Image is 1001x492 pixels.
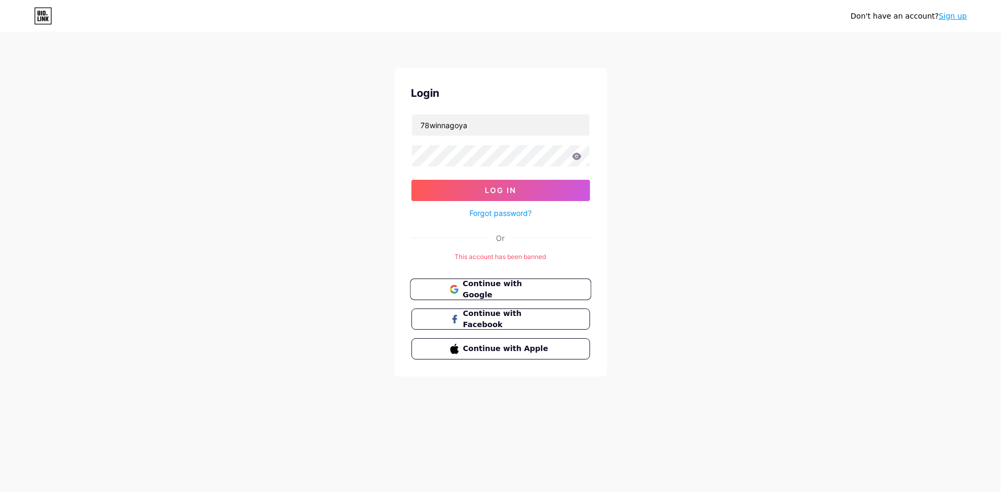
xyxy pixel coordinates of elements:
[412,114,590,136] input: Username
[411,252,590,262] div: This account has been banned
[411,338,590,360] button: Continue with Apple
[411,308,590,330] button: Continue with Facebook
[463,308,551,330] span: Continue with Facebook
[939,12,967,20] a: Sign up
[411,85,590,101] div: Login
[497,232,505,244] div: Or
[485,186,516,195] span: Log In
[411,279,590,300] a: Continue with Google
[469,207,532,219] a: Forgot password?
[463,343,551,354] span: Continue with Apple
[411,180,590,201] button: Log In
[851,11,967,22] div: Don't have an account?
[410,279,591,301] button: Continue with Google
[462,278,551,301] span: Continue with Google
